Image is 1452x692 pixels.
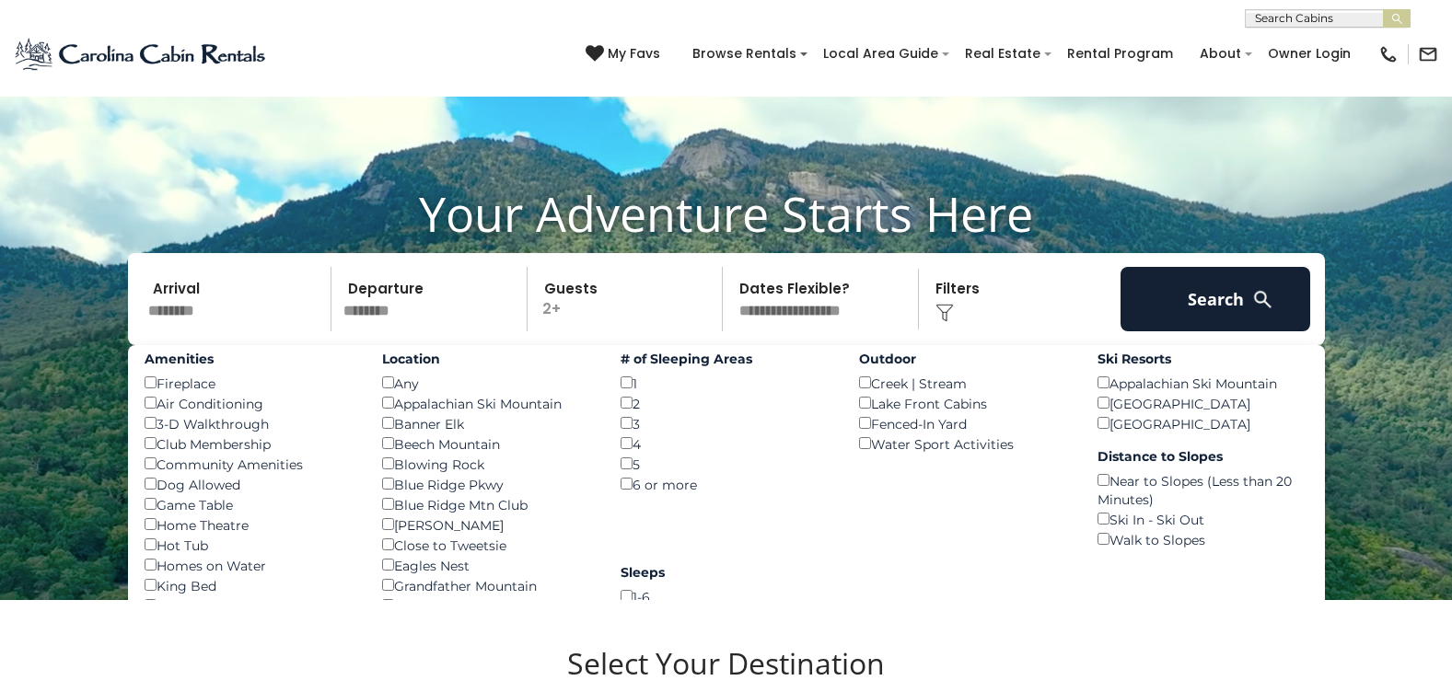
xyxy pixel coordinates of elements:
[586,44,665,64] a: My Favs
[145,433,355,454] div: Club Membership
[382,494,593,514] div: Blue Ridge Mtn Club
[1098,470,1308,509] div: Near to Slopes (Less than 20 Minutes)
[608,44,660,63] span: My Favs
[1121,267,1311,331] button: Search
[145,474,355,494] div: Dog Allowed
[621,373,831,393] div: 1
[145,373,355,393] div: Fireplace
[145,393,355,413] div: Air Conditioning
[621,393,831,413] div: 2
[533,267,723,331] p: 2+
[382,474,593,494] div: Blue Ridge Pkwy
[859,413,1070,433] div: Fenced-In Yard
[145,413,355,433] div: 3-D Walkthrough
[382,535,593,555] div: Close to Tweetsie
[621,454,831,474] div: 5
[145,535,355,555] div: Hot Tub
[382,393,593,413] div: Appalachian Ski Mountain
[1098,373,1308,393] div: Appalachian Ski Mountain
[1058,40,1182,68] a: Rental Program
[382,413,593,433] div: Banner Elk
[382,514,593,535] div: [PERSON_NAME]
[382,575,593,595] div: Grandfather Mountain
[814,40,947,68] a: Local Area Guide
[621,586,831,606] div: 1-6
[621,350,831,368] label: # of Sleeping Areas
[935,304,954,322] img: filter--v1.png
[1191,40,1250,68] a: About
[956,40,1050,68] a: Real Estate
[1418,44,1438,64] img: mail-regular-black.png
[1098,509,1308,529] div: Ski In - Ski Out
[145,595,355,616] div: Outdoor Fire/Fire Table
[683,40,806,68] a: Browse Rentals
[14,36,269,73] img: Blue-2.png
[621,413,831,433] div: 3
[1098,413,1308,433] div: [GEOGRAPHIC_DATA]
[1259,40,1360,68] a: Owner Login
[382,555,593,575] div: Eagles Nest
[14,185,1438,242] h1: Your Adventure Starts Here
[1098,529,1308,549] div: Walk to Slopes
[382,433,593,454] div: Beech Mountain
[1098,393,1308,413] div: [GEOGRAPHIC_DATA]
[382,595,593,634] div: [GEOGRAPHIC_DATA] / [PERSON_NAME]
[859,393,1070,413] div: Lake Front Cabins
[145,514,355,535] div: Home Theatre
[859,433,1070,454] div: Water Sport Activities
[145,575,355,595] div: King Bed
[621,433,831,454] div: 4
[1378,44,1399,64] img: phone-regular-black.png
[621,474,831,494] div: 6 or more
[1098,447,1308,466] label: Distance to Slopes
[382,350,593,368] label: Location
[859,350,1070,368] label: Outdoor
[1251,288,1274,311] img: search-regular-white.png
[382,454,593,474] div: Blowing Rock
[859,373,1070,393] div: Creek | Stream
[145,494,355,514] div: Game Table
[382,373,593,393] div: Any
[145,350,355,368] label: Amenities
[145,454,355,474] div: Community Amenities
[145,555,355,575] div: Homes on Water
[1098,350,1308,368] label: Ski Resorts
[621,563,831,582] label: Sleeps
